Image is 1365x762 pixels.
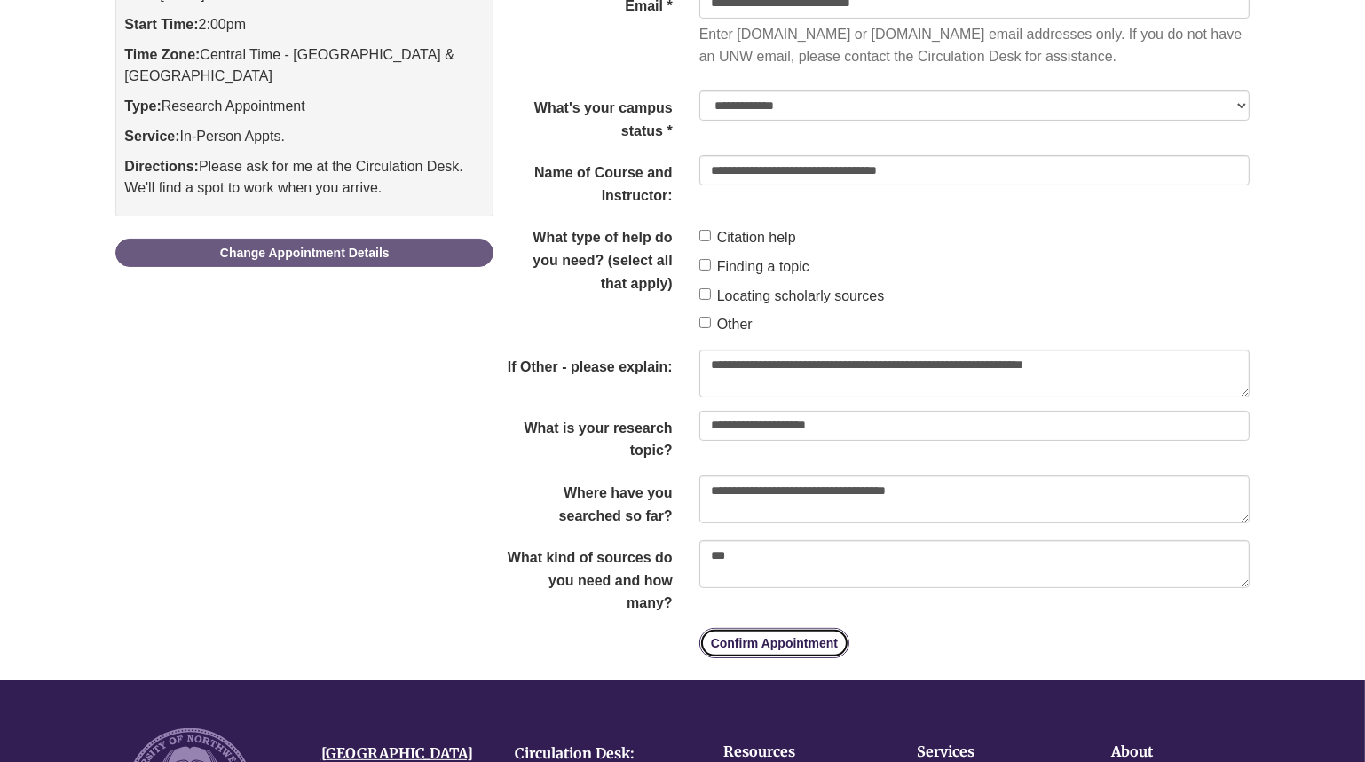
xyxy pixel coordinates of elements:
a: [GEOGRAPHIC_DATA] [321,744,473,762]
label: Citation help [699,226,796,249]
p: Research Appointment [124,96,485,117]
strong: Service: [124,129,179,144]
strong: Type: [124,98,161,114]
p: Central Time - [GEOGRAPHIC_DATA] & [GEOGRAPHIC_DATA] [124,44,485,87]
input: Finding a topic [699,259,711,271]
label: If Other - please explain: [493,350,686,379]
label: Locating scholarly sources [699,285,885,308]
a: Change Appointment Details [115,239,493,267]
input: Locating scholarly sources [699,288,711,300]
label: Finding a topic [699,255,809,279]
p: 2:00pm [124,14,485,35]
strong: Directions: [124,159,199,174]
h4: Circulation Desk: [515,746,682,762]
button: Confirm Appointment [699,628,849,658]
strong: Start Time: [124,17,198,32]
label: What's your campus status * [493,90,686,142]
input: Other [699,317,711,328]
label: What is your research topic? [493,411,686,462]
div: Enter [DOMAIN_NAME] or [DOMAIN_NAME] email addresses only. If you do not have an UNW email, pleas... [699,23,1250,68]
strong: Time Zone: [124,47,200,62]
h4: About [1111,744,1251,760]
label: What kind of sources do you need and how many? [493,540,686,615]
label: Name of Course and Instructor: [493,155,686,207]
input: Citation help [699,230,711,241]
h4: Resources [723,744,863,760]
label: Other [699,313,753,336]
p: In-Person Appts. [124,126,485,147]
p: Please ask for me at the Circulation Desk. We'll find a spot to work when you arrive. [124,156,485,199]
h4: Services [917,744,1056,760]
legend: What type of help do you need? (select all that apply) [493,220,686,295]
label: Where have you searched so far? [493,475,686,527]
